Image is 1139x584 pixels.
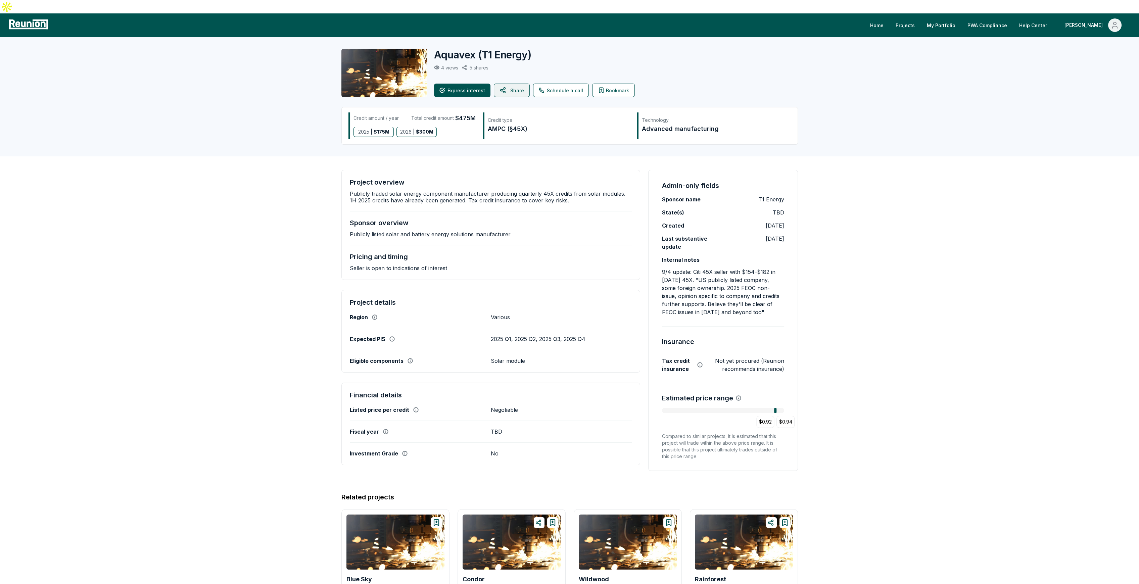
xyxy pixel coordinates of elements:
div: Technology [642,117,784,124]
h4: Project details [350,298,632,306]
img: Aquavex [341,49,427,97]
button: Bookmark [592,84,635,97]
p: Various [491,314,510,321]
nav: Main [865,18,1132,32]
div: Credit amount / year [353,113,399,123]
label: Sponsor name [662,195,701,203]
p: $0.92 [759,418,772,426]
label: Region [350,314,368,321]
label: Investment Grade [350,450,398,457]
span: 2026 [400,127,411,137]
a: Condor [463,576,485,583]
div: [PERSON_NAME] [1064,18,1105,32]
span: | [370,127,372,137]
a: Schedule a call [533,84,589,97]
span: $ 300M [416,127,433,137]
b: Wildwood [579,576,609,583]
div: Total credit amount [411,113,476,123]
div: Compared to similar projects, it is estimated that this project will trade within the above price... [662,433,784,460]
h2: Aquavex [434,49,532,61]
p: 4 views [441,65,458,70]
p: Solar module [491,357,525,364]
p: T1 Energy [758,195,784,203]
p: [DATE] [766,235,784,243]
img: Wildwood [579,515,677,570]
span: $ 175M [373,127,389,137]
b: Rainforest [695,576,726,583]
button: Express interest [434,84,490,97]
p: 9/4 update: Citi 45X seller with $154-$182 in [DATE] 45X. "US publicly listed company, some forei... [662,268,784,316]
a: My Portfolio [921,18,961,32]
span: | [413,127,414,137]
p: [DATE] [766,222,784,230]
a: Home [865,18,889,32]
p: No [491,450,499,457]
label: Listed price per credit [350,406,409,413]
label: Created [662,222,684,230]
button: Share [494,84,530,97]
h4: Pricing and timing [350,253,408,261]
label: Tax credit insurance [662,357,693,373]
img: Rainforest [695,515,793,570]
div: AMPC (§45X) [488,124,630,134]
label: State(s) [662,208,684,216]
a: Projects [890,18,920,32]
span: $475M [455,113,476,123]
label: Eligible components [350,357,404,364]
p: TBD [491,428,502,435]
p: Publicly listed solar and battery energy solutions manufacturer [350,231,511,238]
b: Condor [463,576,485,583]
span: ( T1 Energy ) [478,49,532,61]
h4: Estimated price range [662,393,733,403]
label: Last substantive update [662,235,723,251]
p: Negotiable [491,406,518,413]
p: Publicly traded solar energy component manufacturer producing quarterly 45X credits from solar mo... [350,190,632,204]
a: Rainforest [695,576,726,583]
a: Wildwood [579,576,609,583]
p: Seller is open to indications of interest [350,265,447,272]
p: Not yet procured (Reunion recommends insurance) [711,357,784,373]
h4: Sponsor overview [350,219,409,227]
p: 5 shares [470,65,488,70]
h4: Admin-only fields [662,181,719,190]
a: PWA Compliance [962,18,1012,32]
label: Internal notes [662,256,700,264]
button: [PERSON_NAME] [1059,18,1127,32]
a: Help Center [1014,18,1052,32]
h4: Project overview [350,178,405,186]
span: 2025 [358,127,369,137]
img: Condor [463,515,561,570]
p: $0.94 [779,418,792,426]
label: Expected PIS [350,336,385,342]
img: Blue Sky [346,515,444,570]
p: TBD [773,208,784,216]
h4: Insurance [662,337,694,347]
p: 2025 Q1, 2025 Q2, 2025 Q3, 2025 Q4 [491,336,585,342]
label: Fiscal year [350,428,379,435]
div: Credit type [488,117,630,124]
h4: Financial details [350,391,632,399]
b: Blue Sky [346,576,372,583]
div: Advanced manufacturing [642,124,784,134]
h4: Related projects [341,492,394,502]
a: Blue Sky [346,576,372,583]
